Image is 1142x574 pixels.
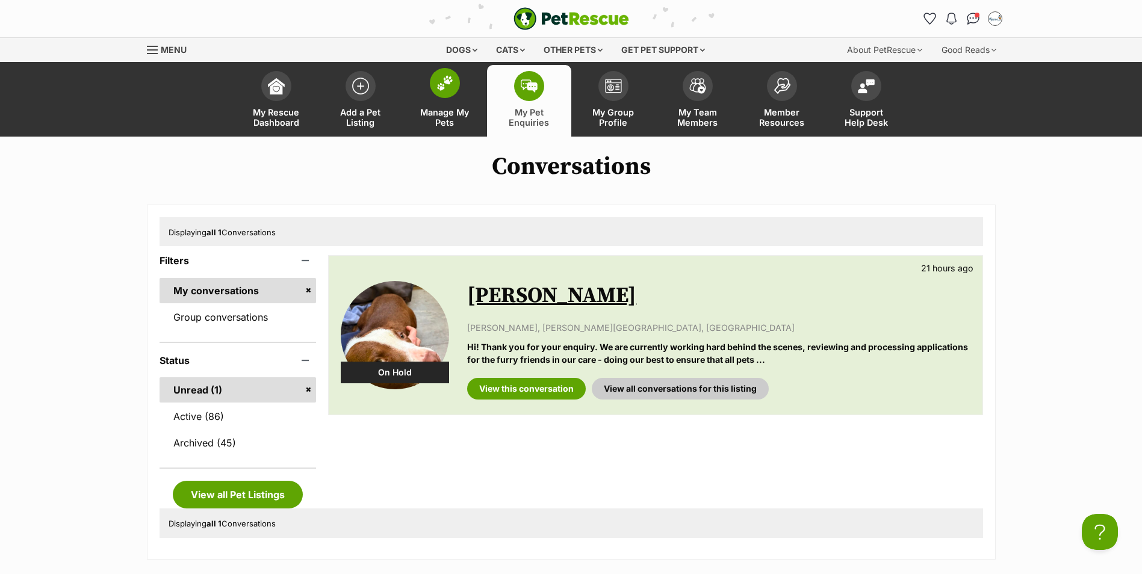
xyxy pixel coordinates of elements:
a: Active (86) [160,404,317,429]
span: My Pet Enquiries [502,107,556,128]
div: On Hold [341,362,449,383]
img: add-pet-listing-icon-0afa8454b4691262ce3f59096e99ab1cd57d4a30225e0717b998d2c9b9846f56.svg [352,78,369,94]
img: Taylor Lalchere profile pic [989,13,1001,25]
iframe: Help Scout Beacon - Open [1082,514,1118,550]
header: Filters [160,255,317,266]
strong: all 1 [206,227,222,237]
img: pet-enquiries-icon-7e3ad2cf08bfb03b45e93fb7055b45f3efa6380592205ae92323e6603595dc1f.svg [521,79,538,93]
span: Support Help Desk [839,107,893,128]
span: My Rescue Dashboard [249,107,303,128]
div: Dogs [438,38,486,62]
a: Support Help Desk [824,65,908,137]
p: 21 hours ago [921,262,973,274]
a: My conversations [160,278,317,303]
span: Displaying Conversations [169,519,276,528]
span: Menu [161,45,187,55]
strong: all 1 [206,519,222,528]
a: View all conversations for this listing [592,378,769,400]
a: Archived (45) [160,430,317,455]
a: Menu [147,38,195,60]
img: team-members-icon-5396bd8760b3fe7c0b43da4ab00e1e3bb1a5d9ba89233759b79545d2d3fc5d0d.svg [689,78,706,94]
img: help-desk-icon-fdf02630f3aa405de69fd3d07c3f3aa587a6932b1a1747fa1d2bba05be0121f9.svg [858,79,875,93]
a: My Rescue Dashboard [234,65,318,137]
button: Notifications [942,9,961,28]
img: notifications-46538b983faf8c2785f20acdc204bb7945ddae34d4c08c2a6579f10ce5e182be.svg [946,13,956,25]
a: Unread (1) [160,377,317,403]
span: Add a Pet Listing [334,107,388,128]
a: [PERSON_NAME] [467,282,636,309]
span: My Group Profile [586,107,641,128]
a: Conversations [964,9,983,28]
img: dashboard-icon-eb2f2d2d3e046f16d808141f083e7271f6b2e854fb5c12c21221c1fb7104beca.svg [268,78,285,94]
img: member-resources-icon-8e73f808a243e03378d46382f2149f9095a855e16c252ad45f914b54edf8863c.svg [774,78,790,94]
a: Manage My Pets [403,65,487,137]
a: My Group Profile [571,65,656,137]
img: group-profile-icon-3fa3cf56718a62981997c0bc7e787c4b2cf8bcc04b72c1350f741eb67cf2f40e.svg [605,79,622,93]
button: My account [985,9,1005,28]
div: Good Reads [933,38,1005,62]
div: About PetRescue [839,38,931,62]
img: manage-my-pets-icon-02211641906a0b7f246fdf0571729dbe1e7629f14944591b6c1af311fb30b64b.svg [436,75,453,91]
span: My Team Members [671,107,725,128]
span: Displaying Conversations [169,227,276,237]
a: PetRescue [514,7,629,30]
a: View this conversation [467,378,586,400]
a: My Team Members [656,65,740,137]
a: Member Resources [740,65,824,137]
div: Cats [488,38,533,62]
p: [PERSON_NAME], [PERSON_NAME][GEOGRAPHIC_DATA], [GEOGRAPHIC_DATA] [467,321,970,334]
a: Favourites [920,9,940,28]
a: Add a Pet Listing [318,65,403,137]
img: chat-41dd97257d64d25036548639549fe6c8038ab92f7586957e7f3b1b290dea8141.svg [967,13,979,25]
div: Other pets [535,38,611,62]
a: My Pet Enquiries [487,65,571,137]
a: View all Pet Listings [173,481,303,508]
p: Hi! Thank you for your enquiry. We are currently working hard behind the scenes, reviewing and pr... [467,341,970,366]
span: Manage My Pets [418,107,472,128]
ul: Account quick links [920,9,1005,28]
a: Group conversations [160,304,317,330]
div: Get pet support [613,38,713,62]
img: logo-e224e6f780fb5917bec1dbf3a21bbac754714ae5b6737aabdf751b685950b380.svg [514,7,629,30]
header: Status [160,355,317,366]
img: Sid Vicious [341,281,449,389]
span: Member Resources [755,107,809,128]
